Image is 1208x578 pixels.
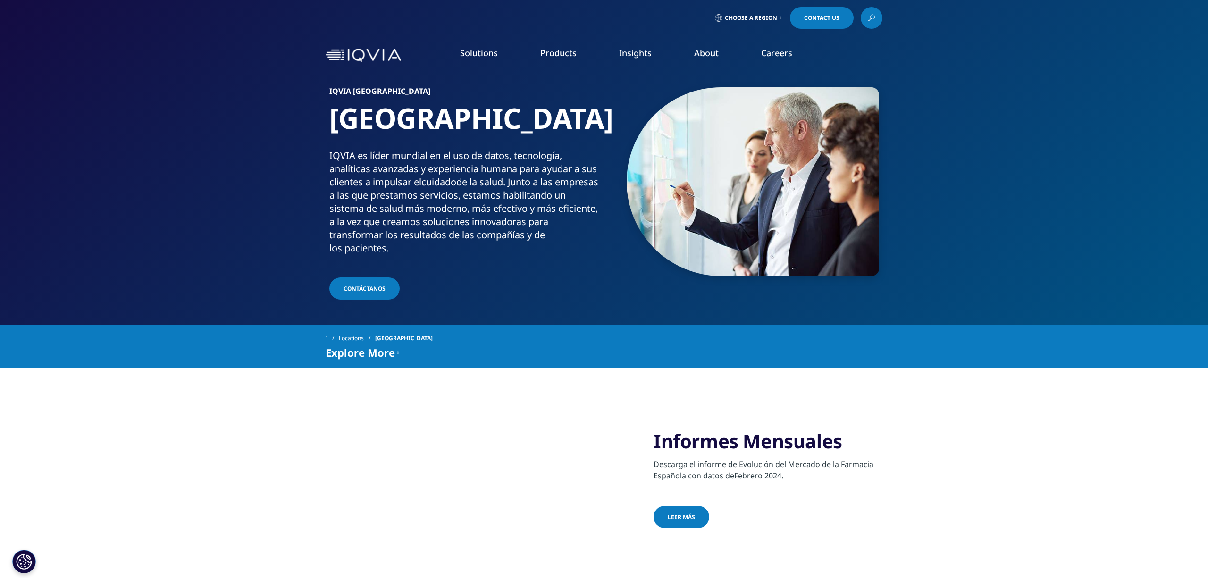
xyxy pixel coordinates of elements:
[654,429,882,453] h3: Informes Mensuales
[761,47,792,59] a: Careers
[725,14,777,22] span: Choose a Region
[804,15,839,21] span: Contact Us
[329,101,601,149] h1: [GEOGRAPHIC_DATA]
[627,87,879,276] img: 103_brainstorm-on-glass-window.jpg
[654,459,882,487] p: Descarga el informe de Evolución del Mercado de la Farmacia Española con datos de
[460,47,498,59] a: Solutions
[329,277,400,300] a: Contáctanos
[405,33,882,77] nav: Primary
[734,470,783,481] span: Febrero 2024.
[329,87,601,101] h6: IQVIA [GEOGRAPHIC_DATA]
[654,506,709,528] a: Leer más
[339,330,375,347] a: Locations
[421,176,456,188] span: cuidado
[619,47,652,59] a: Insights
[540,47,577,59] a: Products
[12,550,36,573] button: Configuració de les galetes
[375,330,433,347] span: [GEOGRAPHIC_DATA]
[694,47,719,59] a: About
[344,285,386,293] span: Contáctanos
[326,347,395,358] span: Explore More
[790,7,854,29] a: Contact Us
[668,513,695,521] span: Leer más
[329,149,601,260] p: IQVIA es líder mundial en el uso de datos, tecnología, analíticas avanzadas y experiencia humana ...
